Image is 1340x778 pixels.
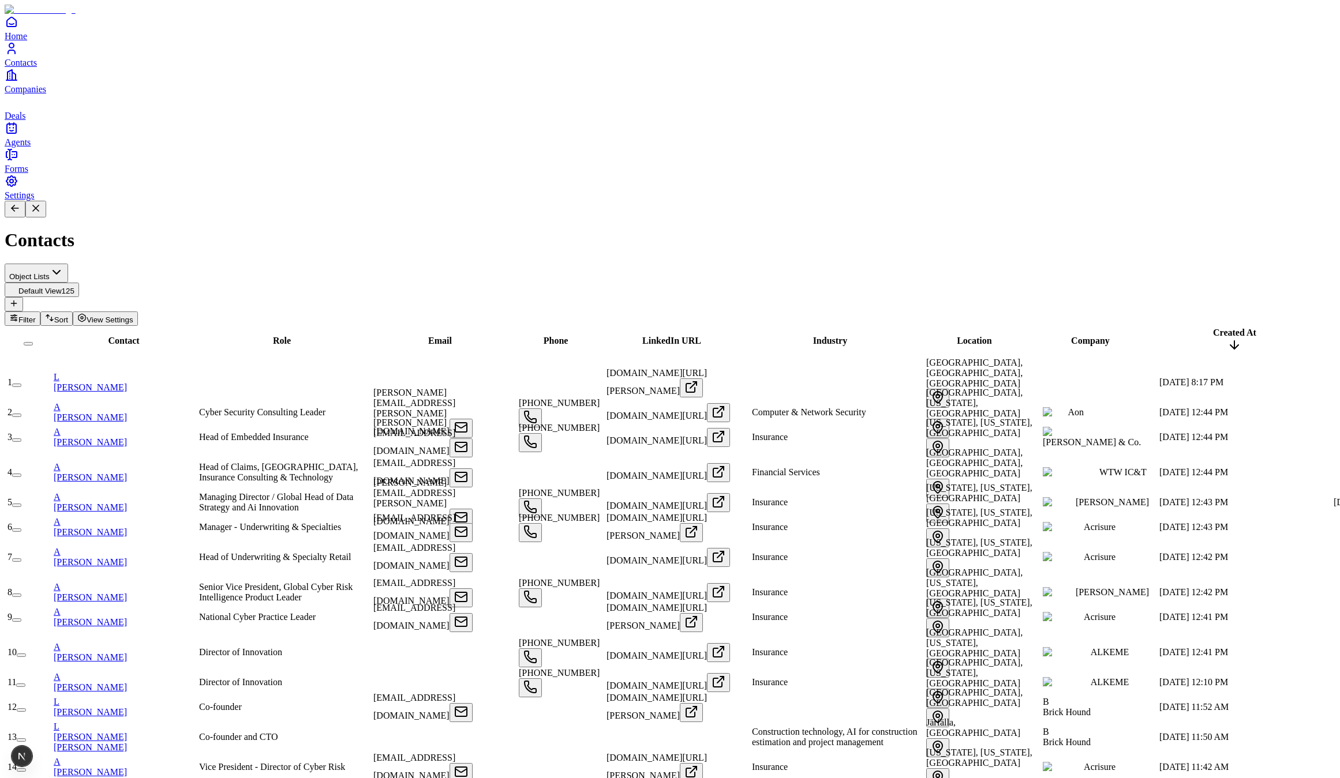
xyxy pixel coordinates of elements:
[450,523,473,542] button: Open
[373,478,455,526] span: [PERSON_NAME][EMAIL_ADDRESS][PERSON_NAME][DOMAIN_NAME]
[1159,552,1228,562] span: [DATE] 12:42 PM
[926,657,1023,688] span: [GEOGRAPHIC_DATA], [US_STATE], [GEOGRAPHIC_DATA]
[54,582,197,602] a: A[PERSON_NAME]
[607,435,707,445] span: [DOMAIN_NAME][URL]
[199,762,345,772] span: Vice President - Director of Cyber Risk
[519,423,600,433] span: [PHONE_NUMBER]
[54,402,197,412] div: A
[607,513,707,540] span: [DOMAIN_NAME][URL][PERSON_NAME]
[752,407,866,417] span: Computer & Network Security
[5,283,79,297] button: Default View125
[1159,647,1228,657] span: [DATE] 12:41 PM
[1084,612,1116,622] span: Acrisure
[87,315,133,324] span: View Settings
[926,528,949,547] button: Open
[54,462,197,482] a: A[PERSON_NAME]
[54,582,197,592] div: A
[957,336,991,345] span: Location
[607,411,707,420] span: [DOMAIN_NAME][URL]
[5,84,46,94] span: Companies
[199,552,351,562] span: Head of Underwriting & Specialty Retail
[519,668,600,678] span: [PHONE_NUMBER]
[680,378,703,397] button: Open
[450,588,473,607] button: Open
[199,702,242,712] span: Co-founder
[607,693,707,720] span: [DOMAIN_NAME][URL][PERSON_NAME]
[1043,677,1091,687] img: ALKEME
[1043,587,1076,597] img: Marsh
[1043,587,1157,597] div: Marsh[PERSON_NAME]
[54,427,197,437] div: A
[1043,427,1157,448] div: Arthur J. Gallagher & Co.[PERSON_NAME] & Co.
[373,543,455,570] span: [EMAIL_ADDRESS][DOMAIN_NAME]
[54,492,197,502] div: A
[680,703,703,722] button: Open
[707,643,730,662] button: Open
[642,336,701,345] span: LinkedIn URL
[707,463,730,482] button: Open
[1043,522,1157,532] div: AcrisureAcrisure
[926,358,1023,388] span: [GEOGRAPHIC_DATA], [GEOGRAPHIC_DATA], [GEOGRAPHIC_DATA]
[1084,762,1116,772] span: Acrisure
[62,287,74,295] span: 125
[1091,647,1129,657] span: ALKEME
[519,498,542,517] button: Open
[752,612,788,622] span: Insurance
[199,582,353,602] span: Senior Vice President, Global Cyber Risk Intelligence Product Leader
[1068,407,1084,417] span: Aon
[8,702,17,712] span: 12
[707,548,730,567] button: Open
[1043,522,1084,532] img: Acrisure
[5,148,1335,174] a: Forms
[199,492,353,512] span: Managing Director / Global Head of Data Strategy and Ai Innovation
[5,137,31,147] span: Agents
[519,398,600,408] span: [PHONE_NUMBER]
[752,467,820,477] span: Financial Services
[5,95,1335,121] a: deals
[1043,707,1091,717] span: Brick Hound
[1043,552,1084,562] img: Acrisure
[1076,587,1149,597] span: [PERSON_NAME]
[1043,762,1157,772] div: AcrisureAcrisure
[199,432,309,442] span: Head of Embedded Insurance
[1043,697,1157,717] div: BBrick Hound
[1159,587,1228,597] span: [DATE] 12:42 PM
[752,522,788,532] span: Insurance
[373,578,455,606] span: [EMAIL_ADDRESS][DOMAIN_NAME]
[1084,552,1116,562] span: Acrisure
[1213,328,1256,337] span: Created At
[926,567,1023,598] span: [GEOGRAPHIC_DATA], [US_STATE], [GEOGRAPHIC_DATA]
[1076,497,1149,507] span: [PERSON_NAME]
[40,311,73,326] button: Sort
[607,368,707,396] span: [DOMAIN_NAME][URL][PERSON_NAME]
[1043,497,1076,508] img: Marsh
[519,513,600,523] span: [PHONE_NUMBER]
[5,230,1335,251] h1: Contacts
[1043,467,1157,478] div: WTW IC&TWTW IC&T
[707,493,730,512] button: Open
[752,497,788,507] span: Insurance
[5,174,1335,200] a: Settings
[1159,432,1228,442] span: [DATE] 12:44 PM
[1043,677,1157,687] div: ALKEMEALKEME
[519,408,542,427] button: Open
[1043,737,1091,747] span: Brick Hound
[54,427,197,447] a: A[PERSON_NAME]
[544,336,568,345] span: Phone
[1159,407,1228,417] span: [DATE] 12:44 PM
[519,648,542,667] button: Open
[54,372,197,392] a: L[PERSON_NAME]
[926,508,1032,528] span: [US_STATE], [US_STATE], [GEOGRAPHIC_DATA]
[519,578,600,588] span: [PHONE_NUMBER]
[373,458,455,486] span: [EMAIL_ADDRESS][DOMAIN_NAME]
[519,678,542,697] button: Open
[1043,407,1157,418] div: AonAon
[707,673,730,692] button: Open
[54,517,197,527] div: A
[607,591,707,600] span: [DOMAIN_NAME][URL]
[1043,437,1141,447] span: [PERSON_NAME] & Co.
[54,697,197,717] a: L[PERSON_NAME]
[199,732,278,742] span: Co-founder and CTO
[1043,552,1157,562] div: AcrisureAcrisure
[8,497,12,507] span: 5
